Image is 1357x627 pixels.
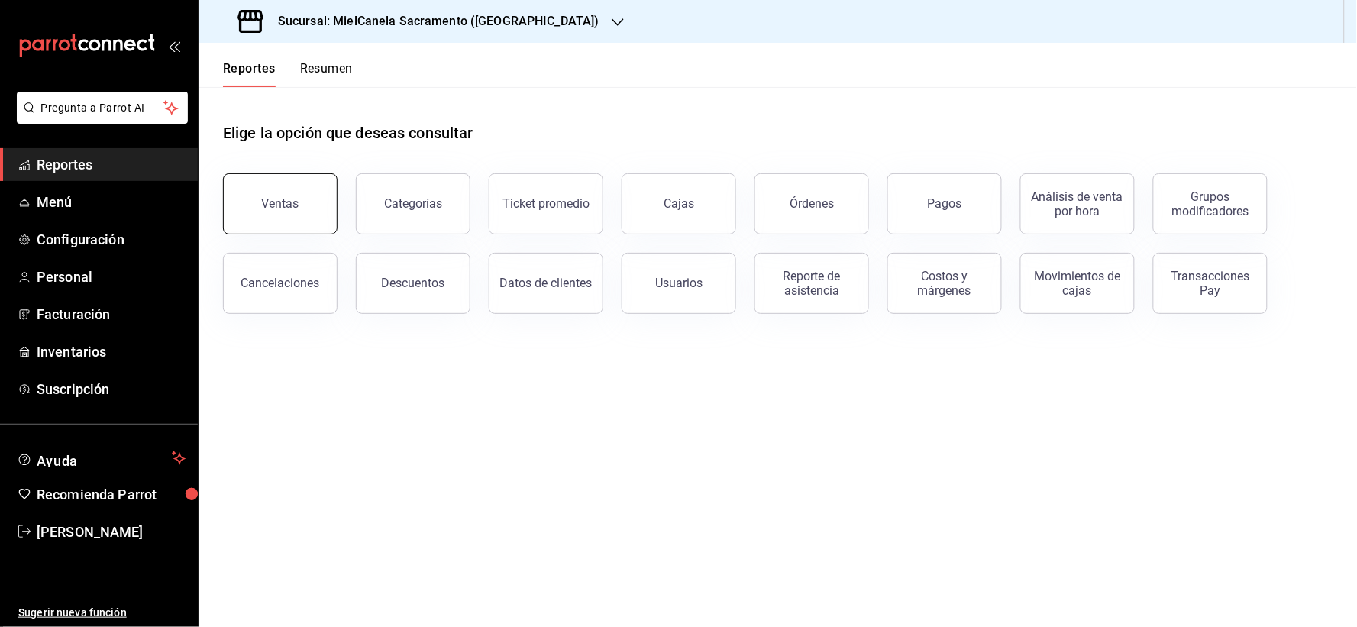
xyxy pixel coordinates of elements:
[223,121,473,144] h1: Elige la opción que deseas consultar
[37,192,186,212] span: Menú
[500,276,593,290] div: Datos de clientes
[1153,253,1268,314] button: Transacciones Pay
[754,173,869,234] button: Órdenes
[897,269,992,298] div: Costos y márgenes
[928,196,962,211] div: Pagos
[1030,269,1125,298] div: Movimientos de cajas
[754,253,869,314] button: Reporte de asistencia
[1153,173,1268,234] button: Grupos modificadores
[489,173,603,234] button: Ticket promedio
[37,229,186,250] span: Configuración
[223,61,276,87] button: Reportes
[1030,189,1125,218] div: Análisis de venta por hora
[223,61,353,87] div: navigation tabs
[489,253,603,314] button: Datos de clientes
[502,196,590,211] div: Ticket promedio
[37,379,186,399] span: Suscripción
[37,341,186,362] span: Inventarios
[223,173,338,234] button: Ventas
[887,173,1002,234] button: Pagos
[1020,253,1135,314] button: Movimientos de cajas
[37,522,186,542] span: [PERSON_NAME]
[223,253,338,314] button: Cancelaciones
[168,40,180,52] button: open_drawer_menu
[262,196,299,211] div: Ventas
[37,484,186,505] span: Recomienda Parrot
[384,196,442,211] div: Categorías
[300,61,353,87] button: Resumen
[622,253,736,314] button: Usuarios
[266,12,599,31] h3: Sucursal: MielCanela Sacramento ([GEOGRAPHIC_DATA])
[241,276,320,290] div: Cancelaciones
[37,304,186,325] span: Facturación
[764,269,859,298] div: Reporte de asistencia
[41,100,164,116] span: Pregunta a Parrot AI
[887,253,1002,314] button: Costos y márgenes
[17,92,188,124] button: Pregunta a Parrot AI
[18,605,186,621] span: Sugerir nueva función
[37,267,186,287] span: Personal
[664,196,694,211] div: Cajas
[655,276,703,290] div: Usuarios
[37,154,186,175] span: Reportes
[1020,173,1135,234] button: Análisis de venta por hora
[622,173,736,234] button: Cajas
[37,449,166,467] span: Ayuda
[382,276,445,290] div: Descuentos
[1163,269,1258,298] div: Transacciones Pay
[790,196,834,211] div: Órdenes
[356,253,470,314] button: Descuentos
[1163,189,1258,218] div: Grupos modificadores
[11,111,188,127] a: Pregunta a Parrot AI
[356,173,470,234] button: Categorías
